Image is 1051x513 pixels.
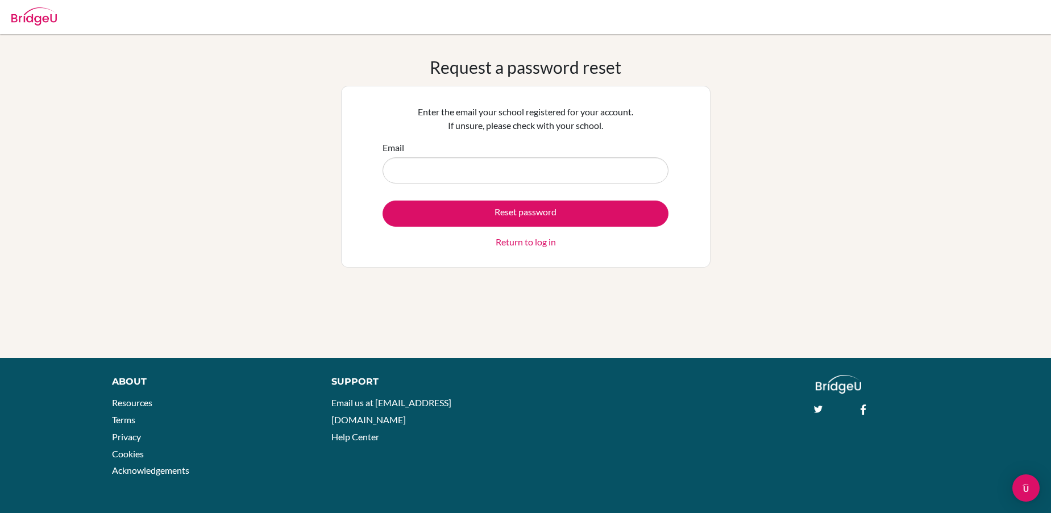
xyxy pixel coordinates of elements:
[816,375,862,394] img: logo_white@2x-f4f0deed5e89b7ecb1c2cc34c3e3d731f90f0f143d5ea2071677605dd97b5244.png
[430,57,621,77] h1: Request a password reset
[112,414,135,425] a: Terms
[383,201,668,227] button: Reset password
[331,397,451,425] a: Email us at [EMAIL_ADDRESS][DOMAIN_NAME]
[112,375,306,389] div: About
[496,235,556,249] a: Return to log in
[112,448,144,459] a: Cookies
[1012,474,1040,502] div: Open Intercom Messenger
[383,105,668,132] p: Enter the email your school registered for your account. If unsure, please check with your school.
[112,465,189,476] a: Acknowledgements
[112,431,141,442] a: Privacy
[331,431,379,442] a: Help Center
[112,397,152,408] a: Resources
[11,7,57,26] img: Bridge-U
[331,375,513,389] div: Support
[383,141,404,155] label: Email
